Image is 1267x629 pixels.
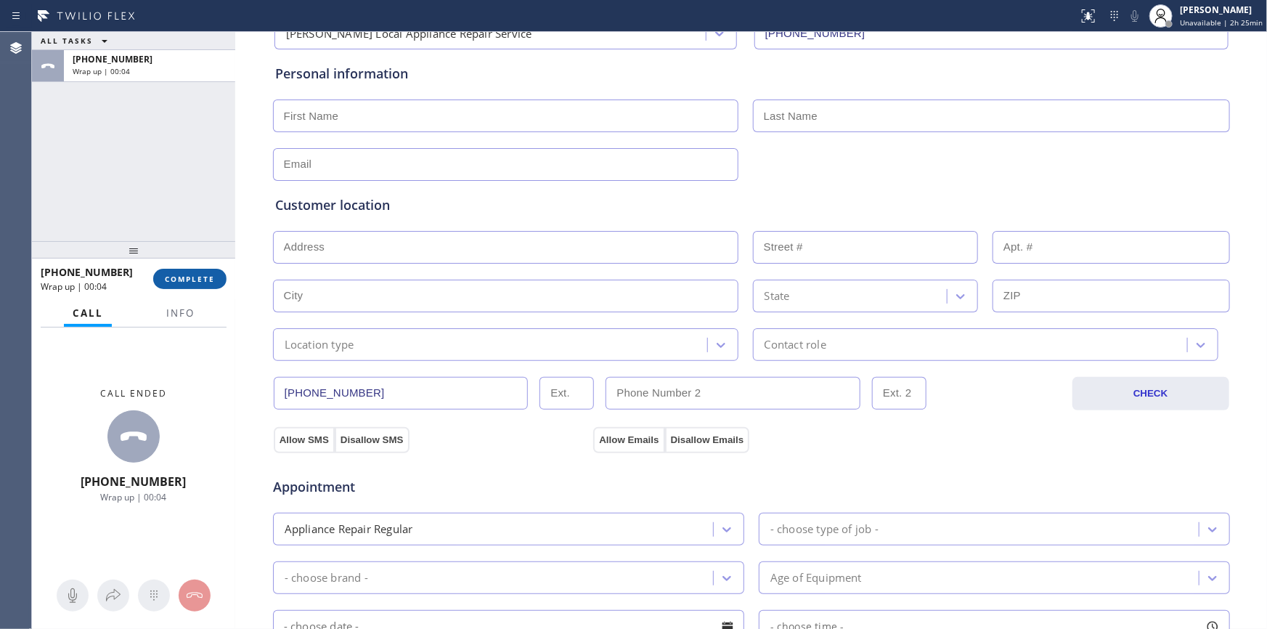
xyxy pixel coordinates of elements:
span: Unavailable | 2h 25min [1180,17,1263,28]
input: Ext. 2 [872,377,926,410]
div: - choose type of job - [770,521,879,537]
button: Call [64,299,112,328]
span: Wrap up | 00:04 [41,280,107,293]
input: Address [273,231,738,264]
button: Disallow Emails [665,427,750,453]
input: Phone Number [274,377,529,410]
span: Wrap up | 00:04 [101,491,167,503]
input: Email [273,148,738,181]
span: Appointment [273,477,590,497]
div: Age of Equipment [770,569,862,586]
span: COMPLETE [165,274,215,284]
input: Phone Number [754,17,1229,49]
div: [PERSON_NAME] [1180,4,1263,16]
button: ALL TASKS [32,32,122,49]
span: Info [166,307,195,320]
div: [PERSON_NAME] Local Appliance Repair Service [286,25,532,42]
button: Mute [1125,6,1145,26]
input: Street # [753,231,979,264]
div: Personal information [275,64,1228,84]
div: - choose brand - [285,569,368,586]
span: Wrap up | 00:04 [73,66,130,76]
input: City [273,280,738,312]
button: Open dialpad [138,580,170,612]
div: Appliance Repair Regular [285,521,413,537]
input: Ext. [539,377,594,410]
span: [PHONE_NUMBER] [81,474,187,490]
button: COMPLETE [153,269,227,289]
button: CHECK [1072,377,1229,410]
div: Location type [285,336,354,353]
input: Phone Number 2 [606,377,860,410]
span: ALL TASKS [41,36,93,46]
div: Customer location [275,195,1228,215]
div: Contact role [765,336,826,353]
input: Apt. # [993,231,1230,264]
button: Mute [57,580,89,612]
span: Call [73,307,103,320]
span: [PHONE_NUMBER] [73,53,152,65]
button: Allow Emails [593,427,664,453]
button: Info [158,299,203,328]
button: Open directory [97,580,129,612]
div: State [765,288,790,304]
button: Disallow SMS [335,427,410,453]
span: [PHONE_NUMBER] [41,265,133,279]
span: Call ended [100,387,167,399]
button: Allow SMS [274,427,335,453]
button: Hang up [179,580,211,612]
input: First Name [273,100,738,132]
input: Last Name [753,100,1230,132]
input: ZIP [993,280,1230,312]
